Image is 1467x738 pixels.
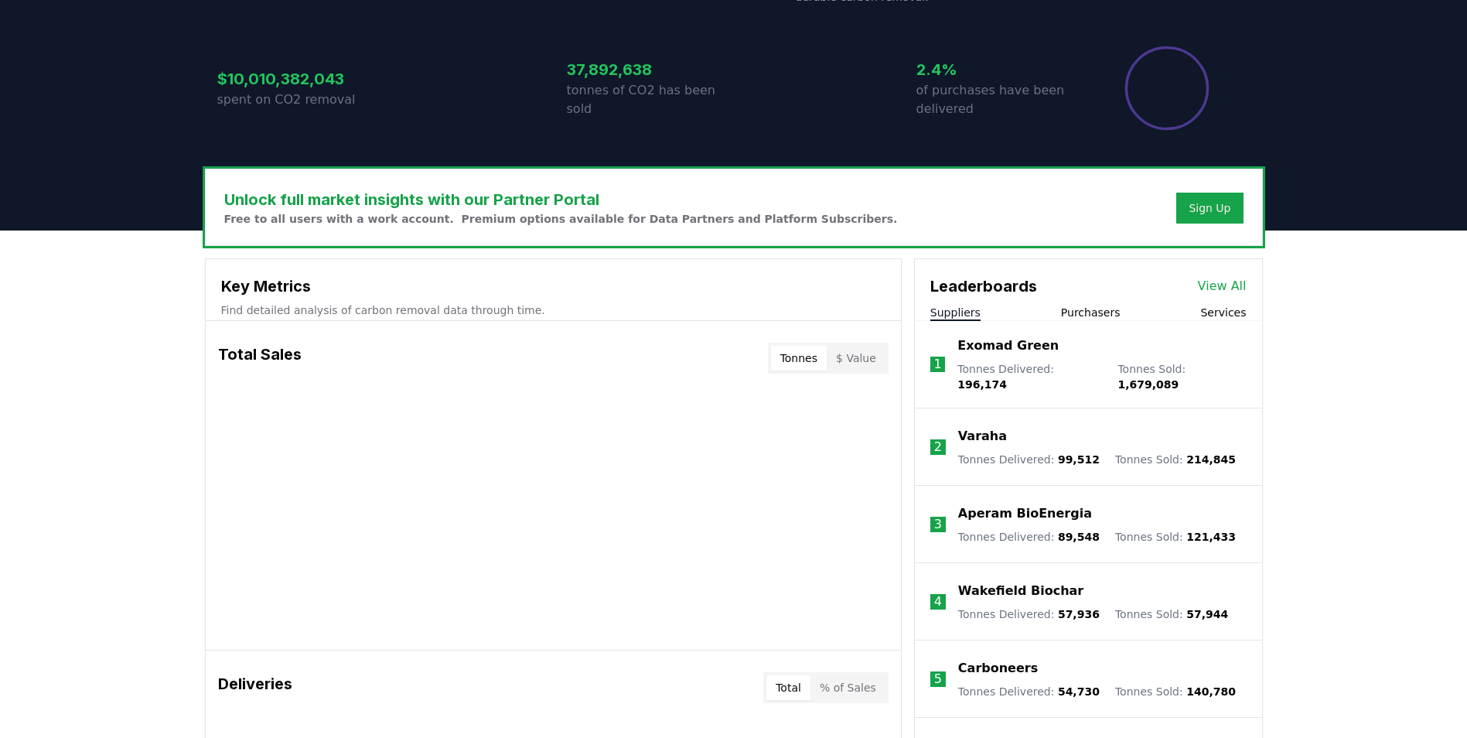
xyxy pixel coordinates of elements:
p: Tonnes Delivered : [958,452,1100,467]
button: Sign Up [1176,193,1243,224]
button: $ Value [827,346,885,371]
button: Suppliers [930,305,981,320]
h3: Deliveries [218,672,292,703]
p: Tonnes Sold : [1115,606,1228,622]
p: Tonnes Delivered : [958,529,1100,545]
button: Services [1200,305,1246,320]
p: Tonnes Delivered : [958,684,1100,699]
span: 57,936 [1058,608,1100,620]
h3: 37,892,638 [567,58,734,81]
span: 54,730 [1058,685,1100,698]
a: Carboneers [958,659,1038,678]
span: 214,845 [1186,453,1236,466]
span: 196,174 [957,378,1007,391]
p: tonnes of CO2 has been sold [567,81,734,118]
span: 121,433 [1186,531,1236,543]
p: 1 [933,355,941,374]
h3: Leaderboards [930,275,1037,298]
h3: 2.4% [916,58,1083,81]
a: Wakefield Biochar [958,582,1083,600]
h3: Key Metrics [221,275,885,298]
p: Tonnes Delivered : [957,361,1102,392]
p: Tonnes Sold : [1115,529,1236,545]
p: Free to all users with a work account. Premium options available for Data Partners and Platform S... [224,211,898,227]
button: % of Sales [810,675,885,700]
p: Tonnes Delivered : [958,606,1100,622]
button: Tonnes [771,346,827,371]
span: 1,679,089 [1117,378,1179,391]
button: Purchasers [1061,305,1121,320]
span: 89,548 [1058,531,1100,543]
p: 4 [934,593,942,611]
p: Tonnes Sold : [1115,452,1236,467]
p: 2 [934,438,942,456]
p: 3 [934,515,942,534]
span: 57,944 [1186,608,1228,620]
p: 5 [934,670,942,688]
button: Total [766,675,810,700]
span: 99,512 [1058,453,1100,466]
span: 140,780 [1186,685,1236,698]
p: spent on CO2 removal [217,91,384,109]
a: Exomad Green [957,337,1059,355]
p: of purchases have been delivered [916,81,1083,118]
a: Sign Up [1189,200,1230,216]
a: View All [1198,277,1247,296]
div: Percentage of sales delivered [1124,45,1210,132]
h3: $10,010,382,043 [217,67,384,91]
h3: Unlock full market insights with our Partner Portal [224,188,898,211]
p: Find detailed analysis of carbon removal data through time. [221,302,885,318]
a: Varaha [958,427,1007,446]
p: Tonnes Sold : [1115,684,1236,699]
h3: Total Sales [218,343,302,374]
a: Aperam BioEnergia [958,504,1092,523]
p: Tonnes Sold : [1117,361,1246,392]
